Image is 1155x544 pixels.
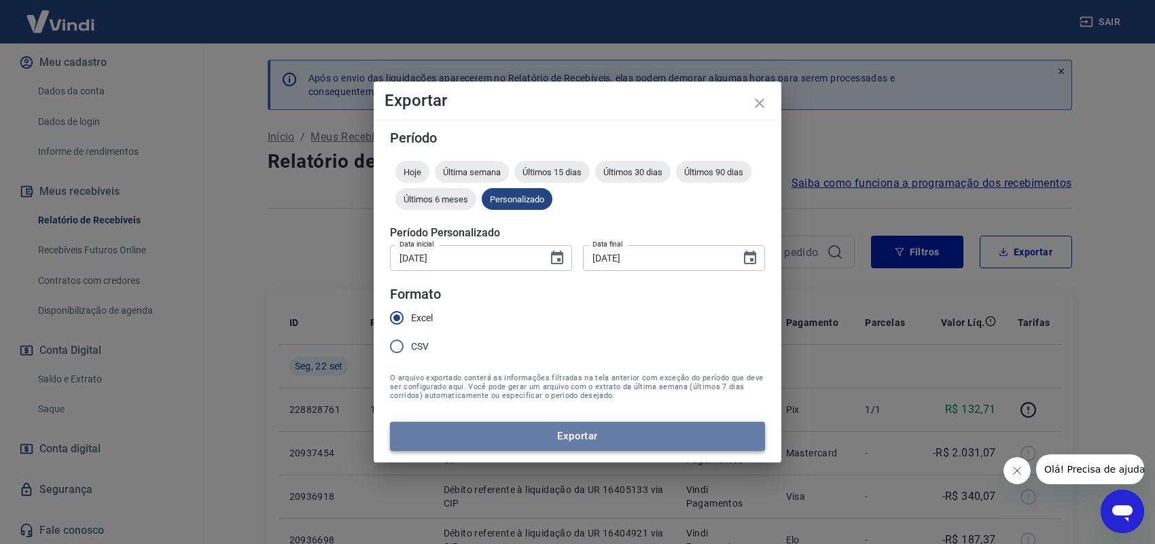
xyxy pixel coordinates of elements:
[482,194,552,204] span: Personalizado
[583,245,731,270] input: DD/MM/YYYY
[435,167,509,177] span: Última semana
[676,167,751,177] span: Últimos 90 dias
[390,226,765,240] h5: Período Personalizado
[399,239,434,249] label: Data inicial
[390,245,538,270] input: DD/MM/YYYY
[592,239,623,249] label: Data final
[676,161,751,183] div: Últimos 90 dias
[514,167,590,177] span: Últimos 15 dias
[395,194,476,204] span: Últimos 6 meses
[390,131,765,145] h5: Período
[1036,454,1144,484] iframe: Mensagem da empresa
[482,188,552,210] div: Personalizado
[395,161,429,183] div: Hoje
[385,92,770,109] h4: Exportar
[390,285,441,304] legend: Formato
[8,10,114,20] span: Olá! Precisa de ajuda?
[390,374,765,400] span: O arquivo exportado conterá as informações filtradas na tela anterior com exceção do período que ...
[743,87,776,120] button: close
[595,161,671,183] div: Últimos 30 dias
[390,422,765,450] button: Exportar
[395,167,429,177] span: Hoje
[1003,457,1031,484] iframe: Fechar mensagem
[1101,490,1144,533] iframe: Botão para abrir a janela de mensagens
[395,188,476,210] div: Últimos 6 meses
[544,244,571,272] button: Choose date, selected date is 20 de set de 2025
[514,161,590,183] div: Últimos 15 dias
[736,244,764,272] button: Choose date, selected date is 22 de set de 2025
[595,167,671,177] span: Últimos 30 dias
[435,161,509,183] div: Última semana
[411,340,429,354] span: CSV
[411,311,433,325] span: Excel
